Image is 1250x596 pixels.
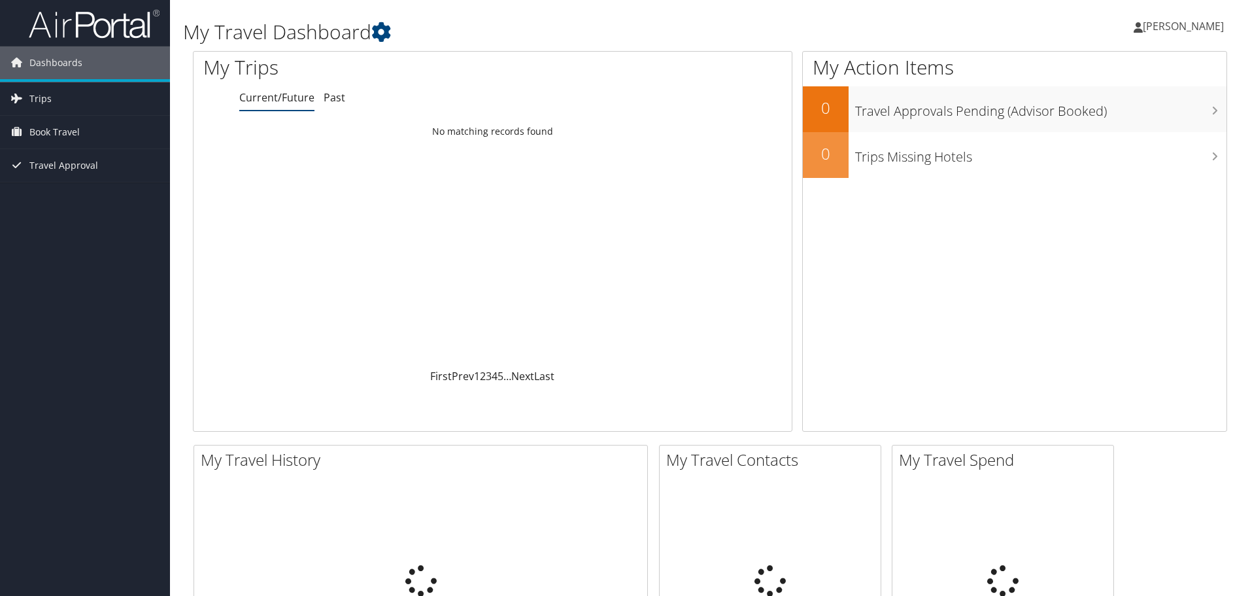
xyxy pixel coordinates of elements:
a: 3 [486,369,492,383]
a: 4 [492,369,498,383]
a: Next [511,369,534,383]
a: Last [534,369,554,383]
img: airportal-logo.png [29,9,160,39]
h2: 0 [803,97,849,119]
a: 5 [498,369,503,383]
h3: Trips Missing Hotels [855,141,1226,166]
h1: My Travel Dashboard [183,18,886,46]
span: Dashboards [29,46,82,79]
a: 0Travel Approvals Pending (Advisor Booked) [803,86,1226,132]
span: Trips [29,82,52,115]
a: 1 [474,369,480,383]
td: No matching records found [194,120,792,143]
h2: My Travel Contacts [666,449,881,471]
a: First [430,369,452,383]
a: 2 [480,369,486,383]
span: … [503,369,511,383]
span: Travel Approval [29,149,98,182]
span: Book Travel [29,116,80,149]
h2: My Travel Spend [899,449,1113,471]
h3: Travel Approvals Pending (Advisor Booked) [855,96,1226,120]
span: [PERSON_NAME] [1143,19,1224,33]
a: Current/Future [239,90,314,105]
a: Prev [452,369,474,383]
h1: My Trips [203,54,533,81]
a: Past [324,90,345,105]
h1: My Action Items [803,54,1226,81]
h2: 0 [803,143,849,165]
a: [PERSON_NAME] [1134,7,1237,46]
h2: My Travel History [201,449,647,471]
a: 0Trips Missing Hotels [803,132,1226,178]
